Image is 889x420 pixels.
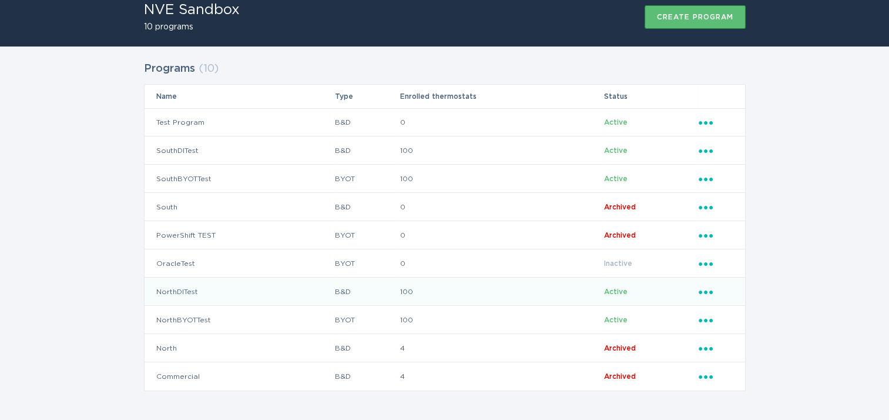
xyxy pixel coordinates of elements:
td: NorthBYOTTest [145,306,334,334]
td: 4 [399,362,603,391]
tr: fc965d71b8e644e187efd24587ccd12c [145,108,745,136]
td: 100 [399,165,603,193]
div: Popover menu [699,314,733,326]
td: BYOT [334,165,400,193]
tr: 628d02043c56473e9ef05a6774d164d6 [145,249,745,278]
div: Popover menu [699,172,733,185]
td: 0 [399,249,603,278]
div: Popover menu [699,116,733,129]
td: Test Program [145,108,334,136]
th: Enrolled thermostats [399,85,603,108]
td: 100 [399,306,603,334]
td: 100 [399,136,603,165]
div: Popover menu [699,370,733,383]
td: SouthBYOTTest [145,165,334,193]
td: NorthDITest [145,278,334,306]
span: Archived [604,232,636,239]
span: Active [604,119,628,126]
span: Inactive [604,260,632,267]
span: Active [604,288,628,295]
td: BYOT [334,249,400,278]
span: Active [604,316,628,324]
td: 0 [399,108,603,136]
div: Popover menu [699,201,733,214]
td: B&D [334,108,400,136]
td: B&D [334,278,400,306]
tr: 8198219c6da24ec286c291abafba40da [145,278,745,306]
div: Popover menu [699,144,733,157]
button: Create program [645,5,746,29]
td: 0 [399,193,603,221]
div: Popover menu [699,257,733,270]
td: South [145,193,334,221]
td: 4 [399,334,603,362]
td: B&D [334,362,400,391]
tr: 8a10b352683d4066856916e58640d313 [145,136,745,165]
td: B&D [334,334,400,362]
div: Popover menu [699,229,733,242]
td: B&D [334,136,400,165]
td: 100 [399,278,603,306]
h1: NVE Sandbox [144,3,240,17]
tr: d3ebbe26646c42a587ebc76e3d10c38b [145,221,745,249]
tr: 42761ba875c643c9a42209b7258b2ec5 [145,193,745,221]
span: Active [604,147,628,154]
td: North [145,334,334,362]
tr: Table Headers [145,85,745,108]
div: Create program [657,14,733,21]
tr: 116e07f7915c4c4a9324842179135979 [145,334,745,362]
span: Archived [604,345,636,352]
td: BYOT [334,306,400,334]
th: Name [145,85,334,108]
span: Active [604,175,628,182]
tr: 83377a20e7264d7bae746b314e85a0ee [145,306,745,334]
h2: 10 programs [144,23,240,31]
tr: db1a91d69cd64bd4af200559586165b5 [145,165,745,193]
tr: 4b12f45bbec648bb849041af0e128f2c [145,362,745,391]
div: Popover menu [699,285,733,298]
td: SouthDITest [145,136,334,165]
h2: Programs [144,58,195,79]
td: BYOT [334,221,400,249]
td: 0 [399,221,603,249]
span: Archived [604,373,636,380]
td: OracleTest [145,249,334,278]
td: Commercial [145,362,334,391]
th: Type [334,85,400,108]
td: B&D [334,193,400,221]
th: Status [603,85,697,108]
div: Popover menu [699,342,733,355]
td: PowerShift TEST [145,221,334,249]
span: Archived [604,204,636,211]
span: ( 10 ) [199,64,219,74]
